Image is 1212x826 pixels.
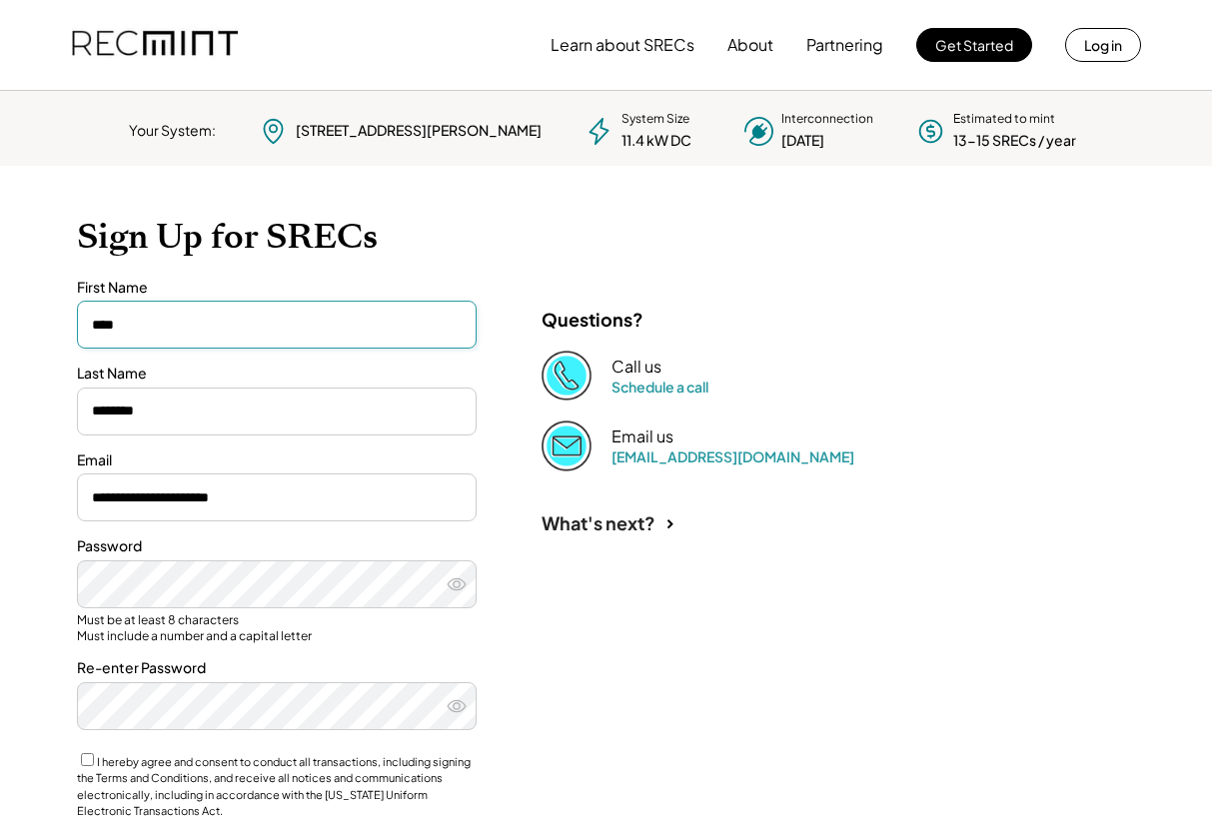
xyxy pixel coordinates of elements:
[77,612,477,643] div: Must be at least 8 characters Must include a number and a capital letter
[77,278,477,298] div: First Name
[77,216,1136,258] h1: Sign Up for SRECs
[953,111,1055,128] div: Estimated to mint
[77,658,477,678] div: Re-enter Password
[77,450,477,470] div: Email
[781,131,824,151] div: [DATE]
[781,111,873,128] div: Interconnection
[916,28,1032,62] button: Get Started
[77,755,471,818] label: I hereby agree and consent to conduct all transactions, including signing the Terms and Condition...
[611,378,708,396] a: Schedule a call
[953,131,1076,151] div: 13-15 SRECs / year
[542,511,655,534] div: What's next?
[542,308,643,331] div: Questions?
[1065,28,1141,62] button: Log in
[77,536,477,556] div: Password
[806,25,883,65] button: Partnering
[727,25,773,65] button: About
[611,426,673,447] div: Email us
[621,131,691,151] div: 11.4 kW DC
[611,357,661,378] div: Call us
[551,25,694,65] button: Learn about SRECs
[611,447,854,465] a: [EMAIL_ADDRESS][DOMAIN_NAME]
[72,11,238,79] img: recmint-logotype%403x.png
[542,351,592,401] img: Phone%20copy%403x.png
[542,420,592,470] img: Email%202%403x.png
[621,111,689,128] div: System Size
[129,121,216,141] div: Your System:
[296,121,542,141] div: [STREET_ADDRESS][PERSON_NAME]
[77,364,477,384] div: Last Name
